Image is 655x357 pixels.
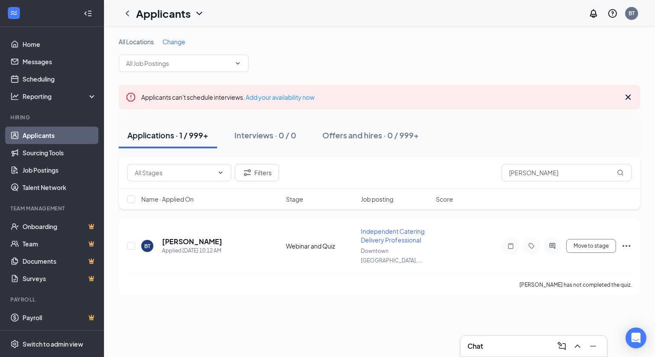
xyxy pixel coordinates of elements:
[141,93,315,101] span: Applicants can't schedule interviews.
[629,10,635,17] div: BT
[361,248,422,264] span: Downtown [GEOGRAPHIC_DATA], ...
[119,38,154,46] span: All Locations
[217,169,224,176] svg: ChevronDown
[23,218,97,235] a: OnboardingCrown
[23,235,97,252] a: TeamCrown
[626,328,646,348] div: Open Intercom Messenger
[23,53,97,70] a: Messages
[246,93,315,101] a: Add your availability now
[144,242,150,250] div: BT
[162,246,222,255] div: Applied [DATE] 10:12 AM
[436,195,453,203] span: Score
[234,60,241,67] svg: ChevronDown
[286,195,303,203] span: Stage
[547,242,558,249] svg: ActiveChat
[10,9,18,17] svg: WorkstreamLogo
[586,339,600,353] button: Minimize
[23,70,97,88] a: Scheduling
[361,227,425,244] span: Independent Catering Delivery Professional
[571,339,584,353] button: ChevronUp
[23,36,97,53] a: Home
[122,8,133,19] svg: ChevronLeft
[235,164,279,181] button: Filter Filters
[23,92,97,101] div: Reporting
[141,195,194,203] span: Name · Applied On
[588,8,599,19] svg: Notifications
[555,339,569,353] button: ComposeMessage
[23,252,97,270] a: DocumentsCrown
[361,195,393,203] span: Job posting
[136,6,191,21] h1: Applicants
[10,205,95,212] div: Team Management
[135,168,214,177] input: All Stages
[23,270,97,287] a: SurveysCrown
[506,242,516,249] svg: Note
[10,92,19,101] svg: Analysis
[242,167,253,178] svg: Filter
[127,130,208,141] div: Applications · 1 / 999+
[23,340,83,348] div: Switch to admin view
[10,114,95,121] div: Hiring
[557,341,567,351] svg: ComposeMessage
[621,241,632,251] svg: Ellipses
[10,296,95,303] div: Payroll
[162,237,222,246] h5: [PERSON_NAME]
[617,169,624,176] svg: MagnifyingGlass
[526,242,537,249] svg: Tag
[566,239,616,253] button: Move to stage
[23,144,97,161] a: Sourcing Tools
[502,164,632,181] input: Search in applications
[286,242,356,250] div: Webinar and Quiz
[607,8,618,19] svg: QuestionInfo
[126,59,231,68] input: All Job Postings
[126,92,136,102] svg: Error
[322,130,419,141] div: Offers and hires · 0 / 999+
[572,341,583,351] svg: ChevronUp
[467,341,483,351] h3: Chat
[23,161,97,179] a: Job Postings
[623,92,633,102] svg: Cross
[23,309,97,326] a: PayrollCrown
[519,281,632,288] p: [PERSON_NAME] has not completed the quiz.
[194,8,204,19] svg: ChevronDown
[10,340,19,348] svg: Settings
[588,341,598,351] svg: Minimize
[23,179,97,196] a: Talent Network
[23,127,97,144] a: Applicants
[162,38,185,46] span: Change
[84,9,92,18] svg: Collapse
[234,130,296,141] div: Interviews · 0 / 0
